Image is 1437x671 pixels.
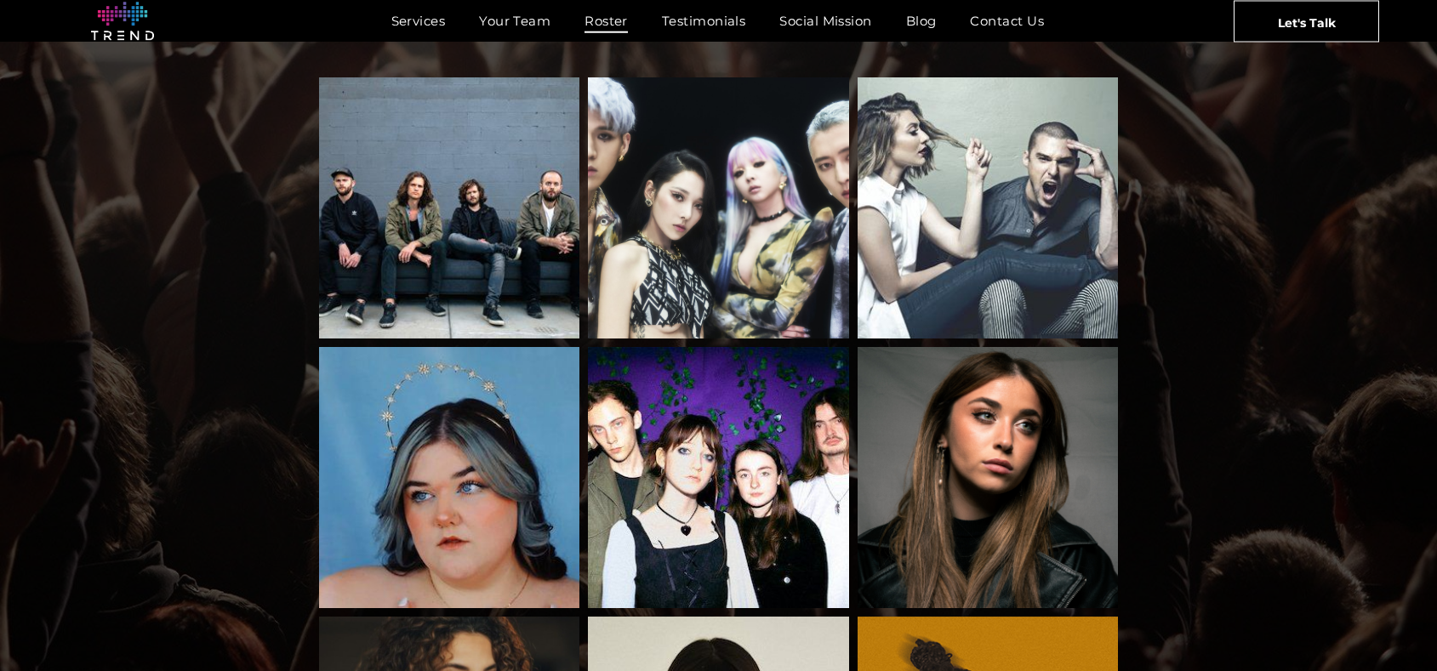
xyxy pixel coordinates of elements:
[588,77,849,338] a: KARD
[858,347,1119,608] a: Rachel Grae
[762,9,888,33] a: Social Mission
[462,9,567,33] a: Your Team
[858,77,1119,338] a: Karmin
[588,347,849,608] a: Little Fuss
[645,9,762,33] a: Testimonials
[374,9,463,33] a: Services
[889,9,954,33] a: Blog
[1278,1,1336,43] span: Let's Talk
[567,9,645,33] a: Roster
[319,347,580,608] a: Courtney Govan
[1131,474,1437,671] iframe: Chat Widget
[91,2,154,41] img: logo
[953,9,1061,33] a: Contact Us
[319,77,580,338] a: Kongos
